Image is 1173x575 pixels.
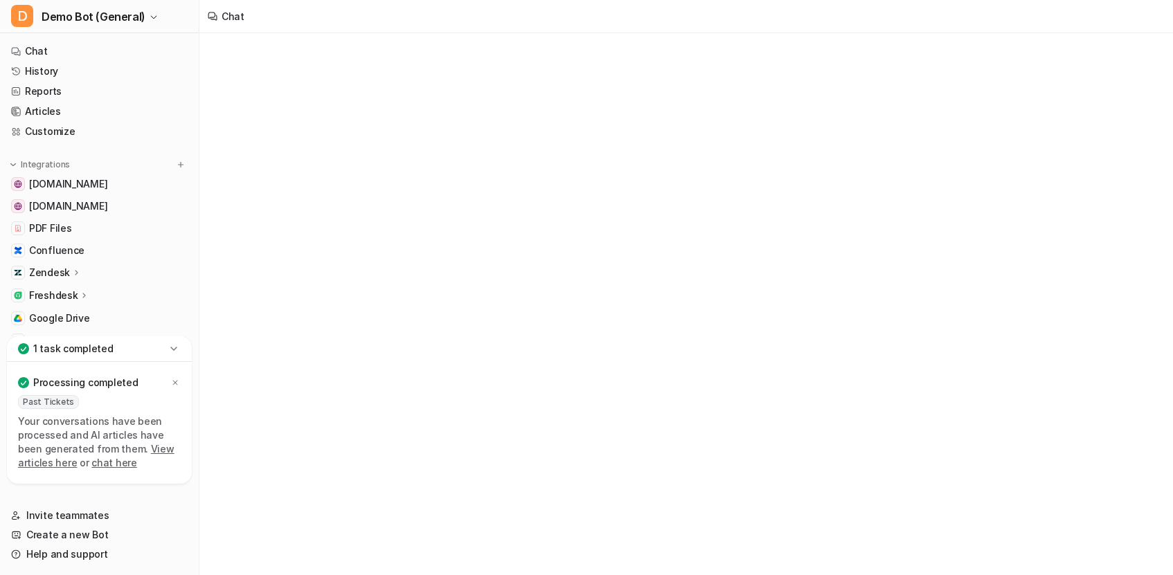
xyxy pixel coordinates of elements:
[6,506,193,525] a: Invite teammates
[29,266,70,280] p: Zendesk
[6,158,74,172] button: Integrations
[14,202,22,210] img: www.atlassian.com
[6,241,193,260] a: ConfluenceConfluence
[6,82,193,101] a: Reports
[14,314,22,322] img: Google Drive
[29,177,107,191] span: [DOMAIN_NAME]
[11,5,33,27] span: D
[33,376,138,390] p: Processing completed
[176,160,186,170] img: menu_add.svg
[21,159,70,170] p: Integrations
[6,309,193,328] a: Google DriveGoogle Drive
[6,197,193,216] a: www.atlassian.com[DOMAIN_NAME]
[6,122,193,141] a: Customize
[29,289,78,302] p: Freshdesk
[14,224,22,232] img: PDF Files
[42,7,145,26] span: Demo Bot (General)
[29,221,71,235] span: PDF Files
[29,199,107,213] span: [DOMAIN_NAME]
[6,525,193,545] a: Create a new Bot
[14,291,22,300] img: Freshdesk
[18,395,79,409] span: Past Tickets
[6,545,193,564] a: Help and support
[14,180,22,188] img: www.airbnb.com
[6,102,193,121] a: Articles
[6,62,193,81] a: History
[14,246,22,255] img: Confluence
[29,334,61,347] p: Notion
[91,457,136,468] a: chat here
[8,160,18,170] img: expand menu
[6,219,193,238] a: PDF FilesPDF Files
[6,174,193,194] a: www.airbnb.com[DOMAIN_NAME]
[29,311,90,325] span: Google Drive
[33,342,114,356] p: 1 task completed
[14,268,22,277] img: Zendesk
[18,414,181,470] p: Your conversations have been processed and AI articles have been generated from them. or
[6,42,193,61] a: Chat
[29,244,84,257] span: Confluence
[222,9,244,24] div: Chat
[18,443,174,468] a: View articles here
